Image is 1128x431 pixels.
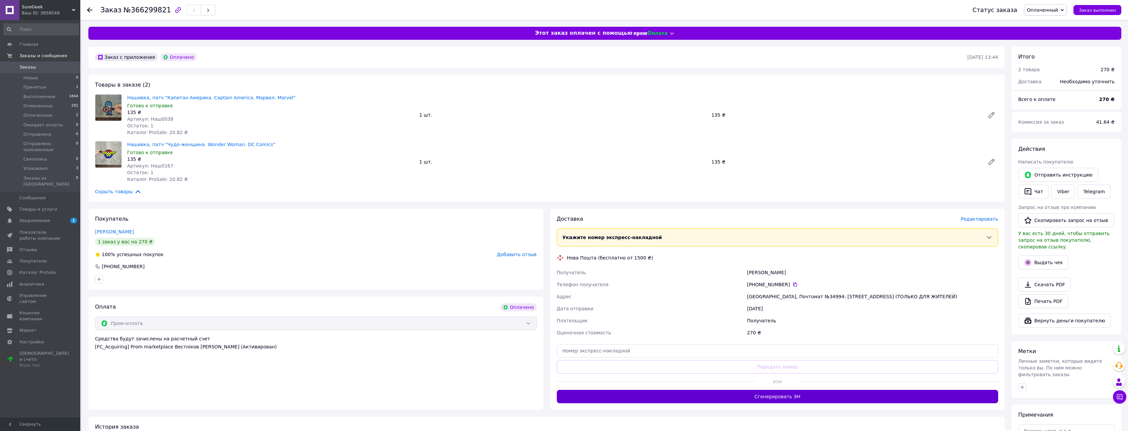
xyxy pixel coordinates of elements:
[23,141,76,153] span: Отправлено наложенным
[746,303,1000,315] div: [DATE]
[23,84,47,90] span: Принятые
[19,218,50,224] span: Уведомления
[557,282,609,287] span: Телефон получателя
[500,303,536,311] div: Оплачено
[1018,278,1071,292] a: Скачать PDF
[100,6,121,14] span: Заказ
[746,266,1000,279] div: [PERSON_NAME]
[76,112,78,118] span: 2
[19,247,37,253] span: Отзывы
[76,122,78,128] span: 0
[95,343,537,350] div: [FC_Acquiring] Prom marketplace Вестніков [PERSON_NAME] (Активирован)
[1056,74,1119,89] div: Необходимо уточнить
[23,103,53,109] span: Отмененные
[127,150,173,155] span: Готово к отправке
[76,75,78,81] span: 0
[23,122,63,128] span: Ожидает оплаты
[23,75,38,81] span: Новые
[95,82,150,88] span: Товары в заказе (2)
[417,110,709,120] div: 1 шт.
[19,270,56,276] span: Каталог ProSale
[1018,314,1111,328] button: Вернуть деньги покупателю
[746,291,1000,303] div: [GEOGRAPHIC_DATA], Почтомат №34994: [STREET_ADDRESS] (ТОЛЬКО ДЛЯ ЖИТЕЛЕЙ)
[1018,412,1053,418] span: Примечания
[1018,67,1040,72] span: 2 товара
[1051,185,1075,199] a: Viber
[1096,119,1115,125] span: 41.64 ₴
[70,218,77,223] span: 1
[127,109,414,116] div: 135 ₴
[95,53,158,61] div: Заказ с приложения
[23,94,56,100] span: Выполненные
[95,424,139,430] span: История заказа
[557,390,999,403] button: Сгенерировать ЭН
[19,206,57,212] span: Товары и услуги
[557,344,999,357] input: Номер экспресс-накладной
[417,157,709,167] div: 1 шт.
[1018,358,1102,377] span: Личные заметки, которые видите только вы. По ним можно фильтровать заказы
[127,95,295,100] a: Нашивка, патч "Капитан Америка. Captain America. Марвел. Marvel"
[1018,205,1096,210] span: Запрос на отзыв про компанию
[76,141,78,153] span: 0
[1018,146,1045,152] span: Действия
[95,251,164,258] div: успешных покупок
[1018,213,1114,227] button: Скопировать запрос на отзыв
[1078,185,1111,199] a: Telegram
[985,108,998,122] a: Редактировать
[709,157,982,167] div: 135 ₴
[967,55,998,60] time: [DATE] 13:44
[95,95,121,121] img: Нашивка, патч "Капитан Америка. Captain America. Марвел. Marvel"
[1079,8,1116,13] span: Заказ выполнен
[746,315,1000,327] div: Получатель
[557,330,611,335] span: Оценочная стоимость
[562,235,662,240] span: Укажите номер экспресс-накладной
[95,229,134,234] a: [PERSON_NAME]
[23,175,76,187] span: Заказы из [GEOGRAPHIC_DATA]
[19,339,44,345] span: Настройки
[557,270,586,275] span: Получатель
[19,310,62,322] span: Кошелек компании
[123,6,171,14] span: №366299821
[19,327,36,333] span: Маркет
[23,156,47,162] span: Связались
[19,41,38,47] span: Главная
[535,29,632,37] span: Этот заказ оплачен с помощью
[22,4,72,10] span: SureGeek
[95,238,155,246] div: 1 заказ у вас на 270 ₴
[19,53,67,59] span: Заказы и сообщения
[1018,185,1049,199] button: Чат
[755,378,799,385] span: или
[87,7,92,13] div: Вернуться назад
[76,166,78,172] span: 3
[497,252,536,257] span: Добавить отзыв
[557,318,588,323] span: Плательщик
[557,216,583,222] span: Доставка
[709,110,982,120] div: 135 ₴
[3,23,79,35] input: Поиск
[127,142,275,147] a: Нашивка, патч "Чудо-женщина. Wonder Woman. DC Comics"
[23,131,51,137] span: Отправлено
[22,10,80,16] div: Ваш ID: 3858549
[1018,159,1073,165] span: Написать покупателю
[19,229,62,241] span: Показатели работы компании
[23,166,48,172] span: Упаковано
[95,335,537,350] div: Средства будут зачислены на расчетный счет
[747,281,998,288] div: [PHONE_NUMBER]
[19,258,47,264] span: Покупатели
[19,293,62,305] span: Управление сайтом
[1018,231,1110,249] span: У вас есть 30 дней, чтобы отправить запрос на отзыв покупателю, скопировав ссылку.
[1018,294,1068,308] a: Печать PDF
[127,103,173,108] span: Готово к отправке
[1113,390,1126,404] button: Чат с покупателем
[127,116,173,122] span: Артикул: Наш0038
[71,103,78,109] span: 292
[127,177,188,182] span: Каталог ProSale: 20.82 ₴
[23,112,52,118] span: Оплаченные
[565,254,655,261] div: Нова Пошта (бесплатно от 1500 ₴)
[76,84,78,90] span: 1
[95,304,116,310] span: Оплата
[76,175,78,187] span: 0
[1101,66,1115,73] div: 270 ₴
[985,155,998,169] a: Редактировать
[1018,168,1098,182] button: Отправить инструкцию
